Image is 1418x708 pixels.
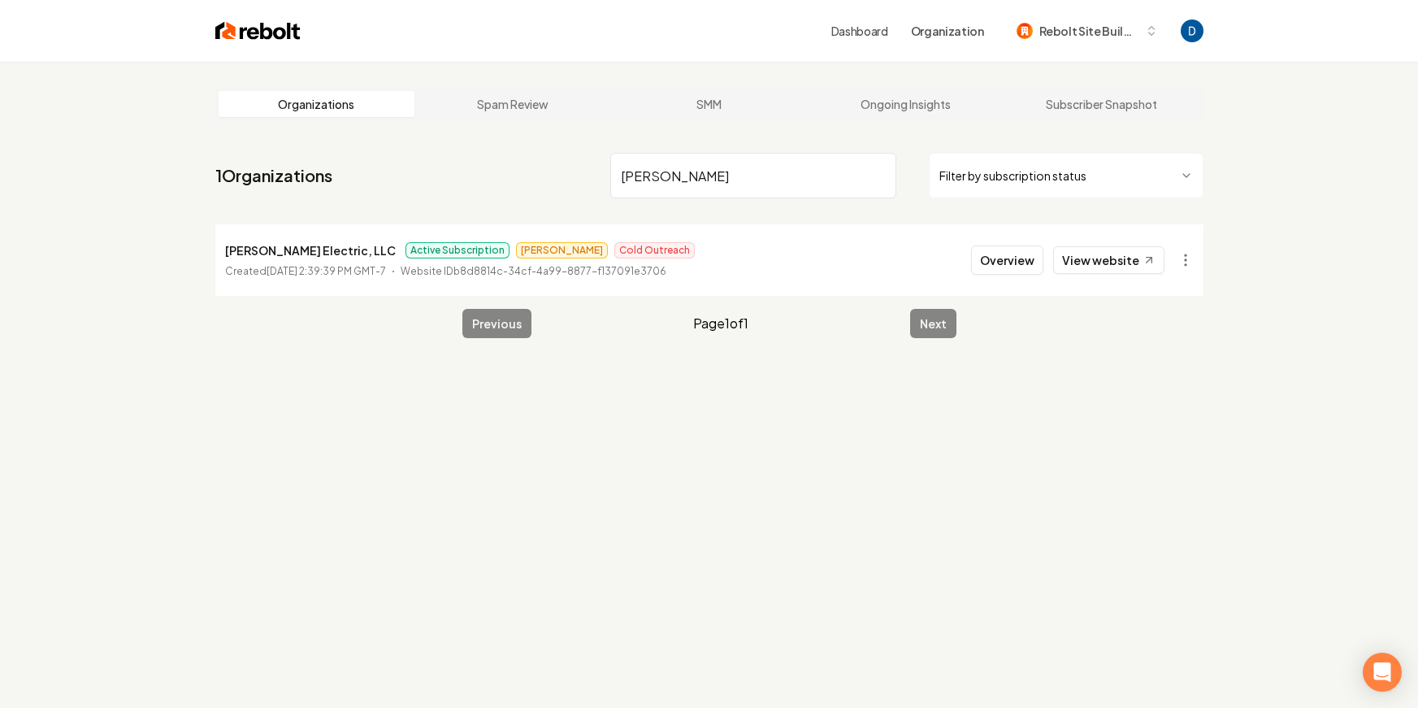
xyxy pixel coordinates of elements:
a: Spam Review [414,91,611,117]
img: Rebolt Site Builder [1017,23,1033,39]
a: Dashboard [831,23,888,39]
button: Open user button [1181,20,1203,42]
span: Active Subscription [405,242,510,258]
span: Rebolt Site Builder [1039,23,1138,40]
a: View website [1053,246,1164,274]
button: Overview [971,245,1043,275]
p: Created [225,263,386,280]
span: Cold Outreach [614,242,695,258]
input: Search by name or ID [610,153,896,198]
time: [DATE] 2:39:39 PM GMT-7 [267,265,386,277]
img: Rebolt Logo [215,20,301,42]
a: 1Organizations [215,164,332,187]
p: Website ID b8d8814c-34cf-4a99-8877-f137091e3706 [401,263,666,280]
div: Open Intercom Messenger [1363,653,1402,692]
a: Organizations [219,91,415,117]
span: [PERSON_NAME] [516,242,608,258]
a: SMM [611,91,808,117]
a: Ongoing Insights [807,91,1004,117]
img: David Rice [1181,20,1203,42]
p: [PERSON_NAME] Electric, LLC [225,241,396,260]
span: Page 1 of 1 [693,314,748,333]
button: Organization [901,16,994,46]
a: Subscriber Snapshot [1004,91,1200,117]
